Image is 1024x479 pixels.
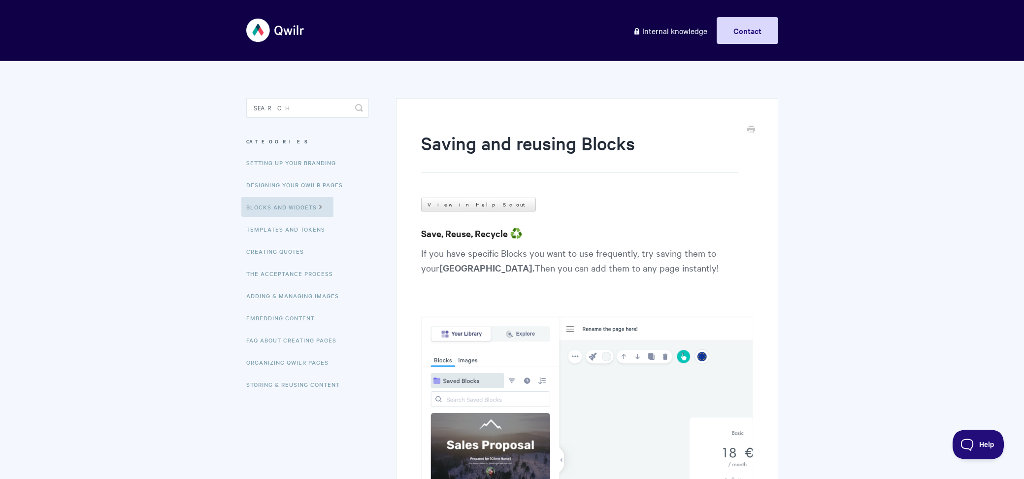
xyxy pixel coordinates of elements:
a: Adding & Managing Images [246,286,346,306]
a: Embedding Content [246,308,322,328]
img: Qwilr Help Center [246,12,305,49]
a: Blocks and Widgets [241,197,333,217]
h3: Save, Reuse, Recycle ♻️ [421,227,753,240]
h1: Saving and reusing Blocks [421,131,738,173]
a: Internal knowledge [626,17,715,44]
strong: [GEOGRAPHIC_DATA]. [439,262,534,274]
a: View in Help Scout [421,198,536,211]
a: Print this Article [747,125,755,136]
a: Templates and Tokens [246,219,332,239]
a: Creating Quotes [246,241,311,261]
p: If you have specific Blocks you want to use frequently, try saving them to your Then you can add ... [421,245,753,293]
a: Organizing Qwilr Pages [246,352,336,372]
a: Designing Your Qwilr Pages [246,175,350,195]
a: The Acceptance Process [246,264,340,283]
a: Setting up your Branding [246,153,343,172]
a: Storing & Reusing Content [246,375,347,394]
iframe: Toggle Customer Support [953,430,1004,459]
h3: Categories [246,133,369,150]
input: Search [246,98,369,118]
a: Contact [717,17,778,44]
a: FAQ About Creating Pages [246,330,344,350]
